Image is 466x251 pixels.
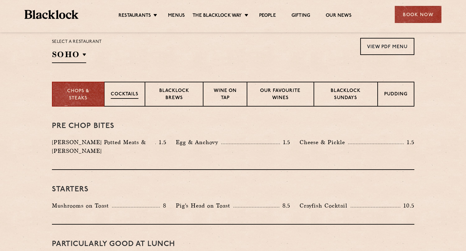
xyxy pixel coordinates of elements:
p: Blacklock Brews [151,88,197,102]
p: Pig's Head on Toast [176,201,233,210]
p: [PERSON_NAME] Potted Meats & [PERSON_NAME] [52,138,156,155]
h2: SOHO [52,49,86,63]
p: 8.5 [279,202,291,210]
p: Egg & Anchovy [176,138,221,147]
h3: Pre Chop Bites [52,122,414,130]
p: Chops & Steaks [59,88,98,102]
a: Gifting [291,13,310,20]
img: BL_Textured_Logo-footer-cropped.svg [25,10,78,19]
p: Select a restaurant [52,38,102,46]
p: Mushrooms on Toast [52,201,112,210]
a: Menus [168,13,185,20]
a: Restaurants [119,13,151,20]
h3: Starters [52,185,414,194]
p: Pudding [384,91,408,99]
p: 1.5 [156,138,166,146]
p: 1.5 [280,138,291,146]
a: Our News [326,13,352,20]
p: Wine on Tap [210,88,240,102]
a: View PDF Menu [360,38,414,55]
p: Cocktails [111,91,138,99]
p: Crayfish Cocktail [300,201,351,210]
div: Book Now [395,6,441,23]
h3: PARTICULARLY GOOD AT LUNCH [52,240,414,248]
p: Blacklock Sundays [320,88,371,102]
p: 1.5 [404,138,414,146]
p: Cheese & Pickle [300,138,348,147]
p: Our favourite wines [254,88,307,102]
p: 10.5 [400,202,414,210]
p: 8 [160,202,166,210]
a: People [259,13,276,20]
a: The Blacklock Way [193,13,242,20]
